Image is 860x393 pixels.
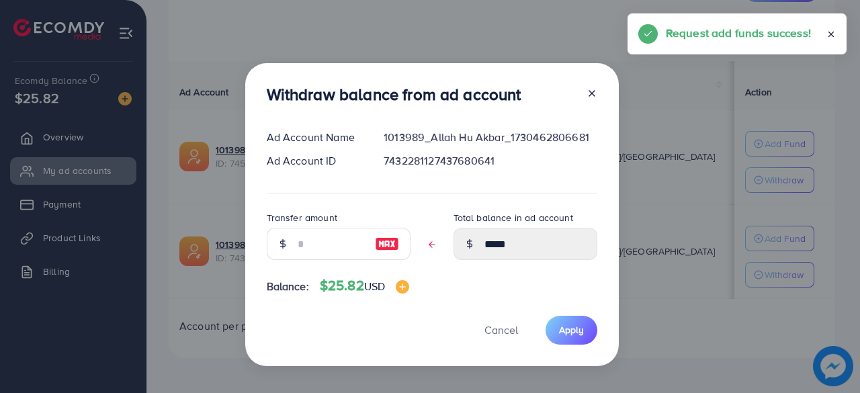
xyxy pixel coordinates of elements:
label: Transfer amount [267,211,337,224]
div: Ad Account ID [256,153,374,169]
button: Cancel [468,316,535,345]
img: image [375,236,399,252]
button: Apply [546,316,597,345]
span: Balance: [267,279,309,294]
div: Ad Account Name [256,130,374,145]
img: image [396,280,409,294]
span: Cancel [484,322,518,337]
span: Apply [559,323,584,337]
h3: Withdraw balance from ad account [267,85,521,104]
div: 7432281127437680641 [373,153,607,169]
label: Total balance in ad account [454,211,573,224]
h5: Request add funds success! [666,24,811,42]
h4: $25.82 [320,277,409,294]
div: 1013989_Allah Hu Akbar_1730462806681 [373,130,607,145]
span: USD [364,279,385,294]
